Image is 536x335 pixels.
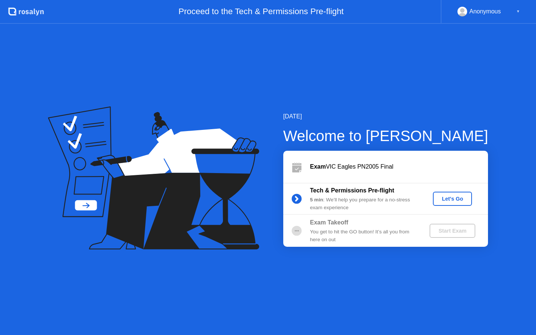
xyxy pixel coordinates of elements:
div: : We’ll help you prepare for a no-stress exam experience [310,196,417,211]
b: Tech & Permissions Pre-flight [310,187,394,194]
div: [DATE] [283,112,488,121]
div: Welcome to [PERSON_NAME] [283,125,488,147]
div: You get to hit the GO button! It’s all you from here on out [310,228,417,243]
div: Anonymous [469,7,501,16]
button: Let's Go [433,192,472,206]
b: Exam [310,163,326,170]
b: 5 min [310,197,323,202]
button: Start Exam [430,224,475,238]
div: Let's Go [436,196,469,202]
div: Start Exam [433,228,472,234]
b: Exam Takeoff [310,219,348,226]
div: VIC Eagles PN2005 Final [310,162,488,171]
div: ▼ [516,7,520,16]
